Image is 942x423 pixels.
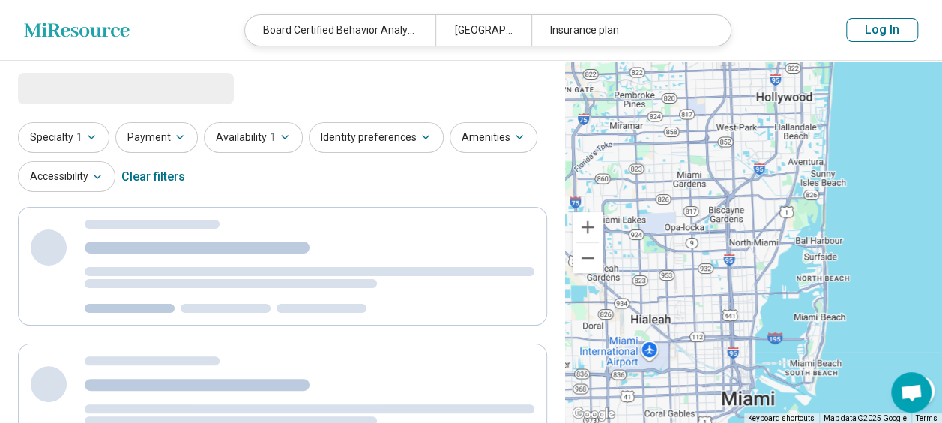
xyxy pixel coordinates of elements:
button: Payment [115,122,198,153]
button: Identity preferences [309,122,444,153]
span: 1 [76,130,82,145]
span: Map data ©2025 Google [824,414,907,422]
div: [GEOGRAPHIC_DATA], [GEOGRAPHIC_DATA] [435,15,531,46]
button: Availability1 [204,122,303,153]
button: Zoom in [573,212,603,242]
div: Insurance plan [531,15,722,46]
button: Zoom out [573,243,603,273]
button: Specialty1 [18,122,109,153]
a: Terms (opens in new tab) [916,414,938,422]
span: 1 [270,130,276,145]
button: Amenities [450,122,537,153]
span: Loading... [18,73,144,103]
button: Log In [846,18,918,42]
div: Open chat [891,372,932,412]
div: Board Certified Behavior Analyst (BCBA) [245,15,435,46]
button: Accessibility [18,161,115,192]
div: Clear filters [121,159,185,195]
